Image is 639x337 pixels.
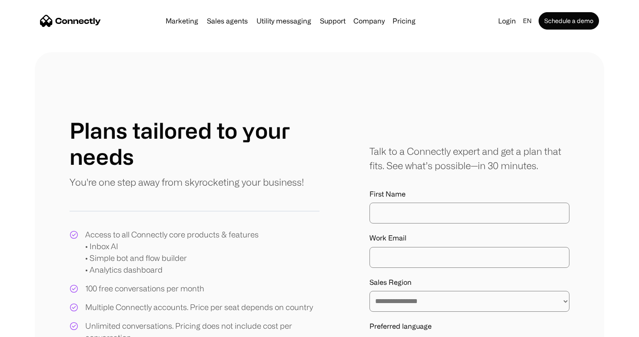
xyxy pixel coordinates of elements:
[369,234,569,242] label: Work Email
[369,278,569,287] label: Sales Region
[369,322,569,330] label: Preferred language
[353,15,385,27] div: Company
[495,15,519,27] a: Login
[85,229,259,276] div: Access to all Connectly core products & features • Inbox AI • Simple bot and flow builder • Analy...
[519,15,537,27] div: en
[70,175,304,189] p: You're one step away from skyrocketing your business!
[369,144,569,173] div: Talk to a Connectly expert and get a plan that fits. See what’s possible—in 30 minutes.
[523,15,532,27] div: en
[369,190,569,198] label: First Name
[85,283,204,294] div: 100 free conversations per month
[351,15,387,27] div: Company
[40,14,101,27] a: home
[253,17,315,24] a: Utility messaging
[9,321,52,334] aside: Language selected: English
[316,17,349,24] a: Support
[162,17,202,24] a: Marketing
[539,12,599,30] a: Schedule a demo
[203,17,251,24] a: Sales agents
[70,117,319,170] h1: Plans tailored to your needs
[85,301,313,313] div: Multiple Connectly accounts. Price per seat depends on country
[17,322,52,334] ul: Language list
[389,17,419,24] a: Pricing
